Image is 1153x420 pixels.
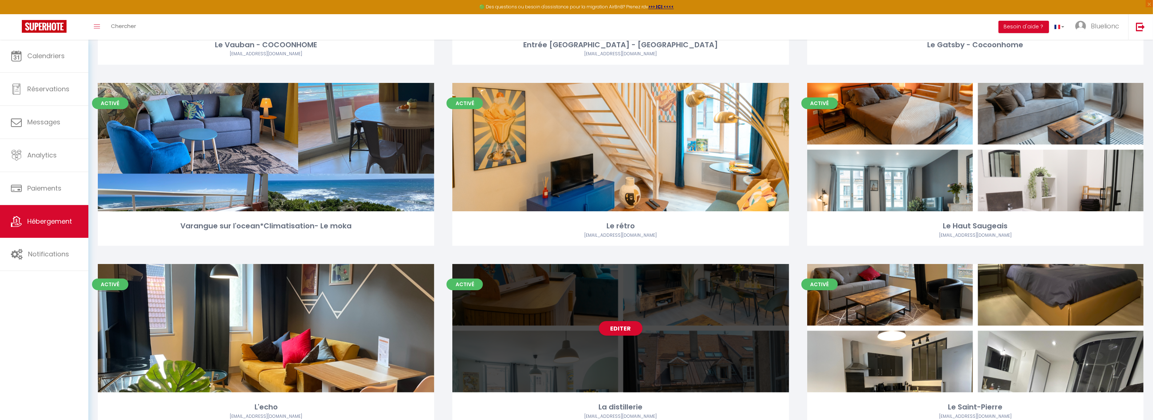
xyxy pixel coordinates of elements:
[27,84,69,93] span: Réservations
[807,220,1144,232] div: Le Haut Saugeais
[27,117,60,127] span: Messages
[98,401,434,413] div: L'echo
[452,39,789,51] div: Entrée [GEOGRAPHIC_DATA] - [GEOGRAPHIC_DATA]
[807,401,1144,413] div: Le Saint-Pierre
[452,232,789,239] div: Airbnb
[27,184,61,193] span: Paiements
[452,220,789,232] div: Le rétro
[22,20,67,33] img: Super Booking
[452,401,789,413] div: La distillerie
[27,151,57,160] span: Analytics
[452,413,789,420] div: Airbnb
[105,14,141,40] a: Chercher
[998,21,1049,33] button: Besoin d'aide ?
[98,51,434,57] div: Airbnb
[452,51,789,57] div: Airbnb
[1070,14,1128,40] a: ... Bluelionc
[27,217,72,226] span: Hébergement
[1136,22,1145,31] img: logout
[801,279,838,290] span: Activé
[599,321,642,336] a: Editer
[92,279,128,290] span: Activé
[447,97,483,109] span: Activé
[27,51,65,60] span: Calendriers
[807,413,1144,420] div: Airbnb
[648,4,674,10] a: >>> ICI <<<<
[807,39,1144,51] div: Le Gatsby - Cocoonhome
[98,220,434,232] div: Varangue sur l'ocean*Climatisation- Le moka
[111,22,136,30] span: Chercher
[98,413,434,420] div: Airbnb
[1075,21,1086,32] img: ...
[92,97,128,109] span: Activé
[807,232,1144,239] div: Airbnb
[447,279,483,290] span: Activé
[1091,21,1119,31] span: Bluelionc
[98,39,434,51] div: Le Vauban - COCOONHOME
[28,249,69,259] span: Notifications
[801,97,838,109] span: Activé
